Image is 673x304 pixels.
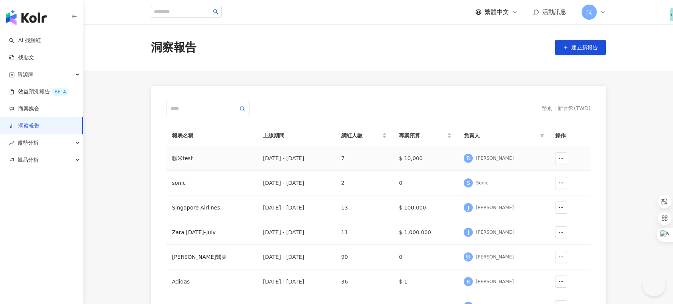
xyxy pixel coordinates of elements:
td: 0 [393,245,458,269]
div: [DATE] - [DATE] [263,203,329,212]
a: searchAI 找網紅 [9,37,41,44]
span: rise [9,140,14,146]
span: search [213,9,218,14]
div: [PERSON_NAME] [476,229,514,236]
div: [DATE] - [DATE] [263,277,329,286]
a: 洞察報告 [9,122,39,130]
span: 專案預算 [399,131,446,140]
span: R [467,154,471,162]
div: [PERSON_NAME] [476,205,514,211]
a: Zara [DATE]-July [172,228,251,236]
td: 2 [335,171,393,195]
th: 上線期間 [257,125,335,146]
div: 幣別 ： 新台幣 ( TWD ) [542,105,590,112]
td: 36 [335,269,393,294]
a: sonic [172,179,251,187]
td: 90 [335,245,393,269]
span: 繁體中文 [485,8,509,16]
td: 7 [335,146,393,171]
span: J [467,203,469,212]
td: $ 1 [393,269,458,294]
td: $ 1,000,000 [393,220,458,245]
td: 13 [335,195,393,220]
a: 效益預測報告BETA [9,88,69,96]
span: R [467,277,471,286]
td: 11 [335,220,393,245]
th: 報表名稱 [166,125,257,146]
a: 找貼文 [9,54,34,61]
span: 資源庫 [17,66,33,83]
div: [DATE] - [DATE] [263,154,329,162]
div: [PERSON_NAME] [476,155,514,162]
span: 網紅人數 [341,131,381,140]
th: 專案預算 [393,125,458,146]
div: [PERSON_NAME] [476,279,514,285]
span: 負責人 [464,131,537,140]
td: 0 [393,171,458,195]
div: [DATE] - [DATE] [263,253,329,261]
div: [PERSON_NAME] [476,254,514,260]
span: filter [538,130,546,141]
button: 建立新報告 [555,40,606,55]
a: [PERSON_NAME]醫美 [172,253,251,261]
div: 洞察報告 [151,39,196,55]
iframe: Help Scout Beacon - Open [643,274,665,296]
span: 吳 [466,253,471,261]
a: Singapore Airlines [172,203,251,212]
a: 咖米test [172,154,251,162]
span: 活動訊息 [542,8,566,16]
div: [DATE] - [DATE] [263,228,329,236]
img: logo [6,10,47,25]
div: [DATE] - [DATE] [263,179,329,187]
a: Adidas [172,277,251,286]
span: S [467,179,470,187]
span: 競品分析 [17,151,39,169]
span: 趨勢分析 [17,134,39,151]
a: 商案媒合 [9,105,39,113]
div: Sonic [476,180,488,186]
span: 試 [587,8,592,16]
td: $ 100,000 [393,195,458,220]
th: 網紅人數 [335,125,393,146]
td: $ 10,000 [393,146,458,171]
th: 操作 [549,125,591,146]
span: 建立新報告 [571,44,598,50]
span: J [467,228,469,236]
span: filter [540,133,544,138]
